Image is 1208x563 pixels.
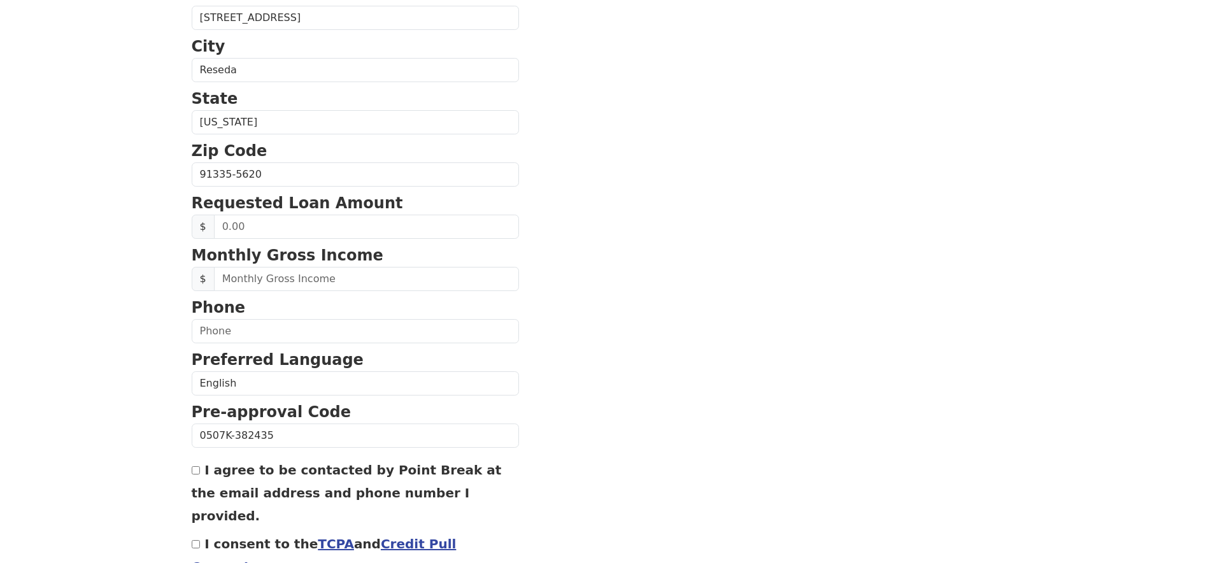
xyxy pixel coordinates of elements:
[192,215,215,239] span: $
[214,215,519,239] input: 0.00
[192,424,519,448] input: Pre-approval Code
[192,194,403,212] strong: Requested Loan Amount
[192,351,364,369] strong: Preferred Language
[192,162,519,187] input: Zip Code
[192,142,267,160] strong: Zip Code
[214,267,519,291] input: Monthly Gross Income
[192,244,519,267] p: Monthly Gross Income
[192,6,519,30] input: Street Address
[192,403,352,421] strong: Pre-approval Code
[192,462,502,524] label: I agree to be contacted by Point Break at the email address and phone number I provided.
[192,38,225,55] strong: City
[318,536,354,552] a: TCPA
[192,90,238,108] strong: State
[192,319,519,343] input: Phone
[192,58,519,82] input: City
[192,267,215,291] span: $
[192,299,246,317] strong: Phone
